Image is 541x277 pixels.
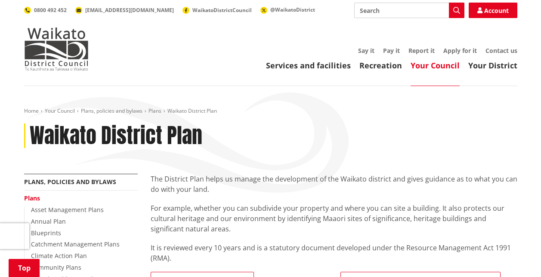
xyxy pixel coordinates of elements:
a: Annual Plan [31,217,66,225]
a: Plans, policies and bylaws [24,178,116,186]
a: [EMAIL_ADDRESS][DOMAIN_NAME] [75,6,174,14]
a: Climate Action Plan [31,252,87,260]
a: Account [469,3,517,18]
a: Your District [468,60,517,71]
a: Home [24,107,39,114]
a: Asset Management Plans [31,206,104,214]
img: Waikato District Council - Te Kaunihera aa Takiwaa o Waikato [24,28,89,71]
p: The District Plan helps us manage the development of the Waikato district and gives guidance as t... [151,174,517,194]
span: 0800 492 452 [34,6,67,14]
a: Plans [148,107,161,114]
nav: breadcrumb [24,108,517,115]
a: Community Plans [31,263,81,271]
a: Top [9,259,40,277]
input: Search input [354,3,464,18]
a: Say it [358,46,374,55]
a: Services and facilities [266,60,351,71]
span: @WaikatoDistrict [270,6,315,13]
a: Contact us [485,46,517,55]
a: @WaikatoDistrict [260,6,315,13]
a: Apply for it [443,46,477,55]
a: 0800 492 452 [24,6,67,14]
a: Plans, policies and bylaws [81,107,142,114]
a: Blueprints [31,229,61,237]
span: Waikato District Plan [167,107,217,114]
p: For example, whether you can subdivide your property and where you can site a building. It also p... [151,203,517,234]
p: It is reviewed every 10 years and is a statutory document developed under the Resource Management... [151,243,517,263]
a: Recreation [359,60,402,71]
a: Pay it [383,46,400,55]
a: WaikatoDistrictCouncil [182,6,252,14]
a: Your Council [411,60,460,71]
a: Plans [24,194,40,202]
a: Report it [408,46,435,55]
a: Catchment Management Plans [31,240,120,248]
span: WaikatoDistrictCouncil [192,6,252,14]
a: Your Council [45,107,75,114]
h1: Waikato District Plan [30,123,202,148]
span: [EMAIL_ADDRESS][DOMAIN_NAME] [85,6,174,14]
